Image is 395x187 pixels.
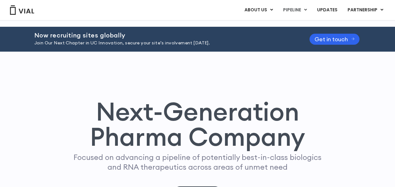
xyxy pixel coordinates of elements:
[315,37,348,42] span: Get in touch
[312,5,342,15] a: UPDATES
[34,32,294,39] h2: Now recruiting sites globally
[310,34,360,45] a: Get in touch
[278,5,312,15] a: PIPELINEMenu Toggle
[343,5,388,15] a: PARTNERSHIPMenu Toggle
[34,40,294,47] p: Join Our Next Chapter in UC Innovation, secure your site’s involvement [DATE].
[62,99,334,149] h1: Next-Generation Pharma Company
[71,152,324,172] p: Focused on advancing a pipeline of potentially best-in-class biologics and RNA therapeutics acros...
[239,5,278,15] a: ABOUT USMenu Toggle
[9,5,35,15] img: Vial Logo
